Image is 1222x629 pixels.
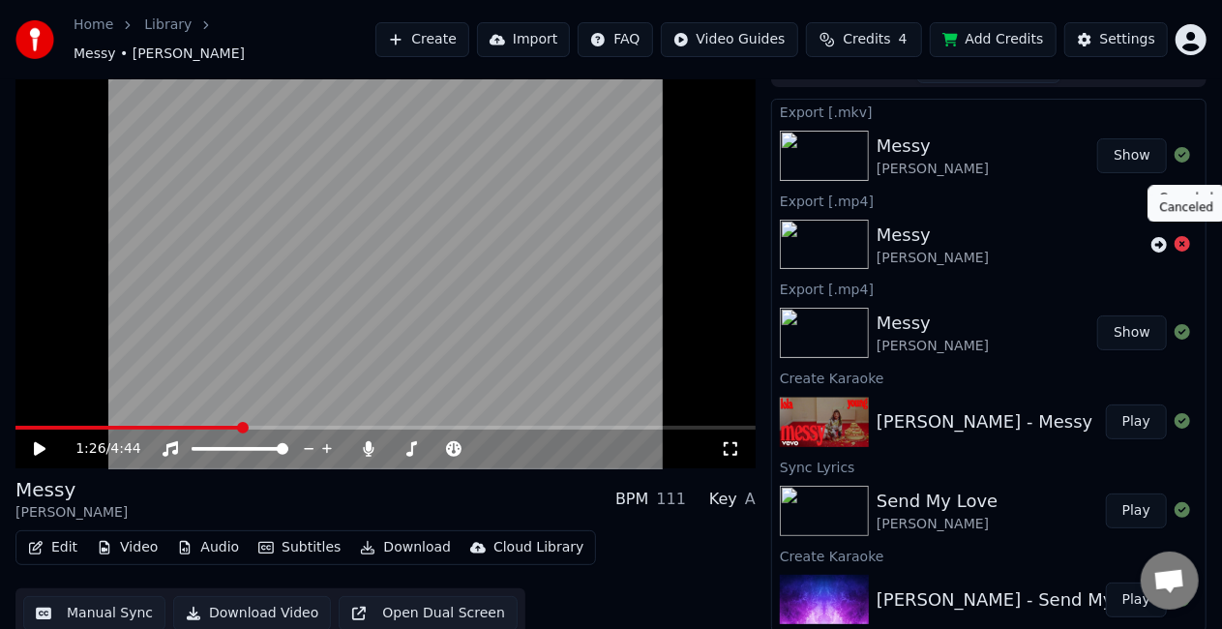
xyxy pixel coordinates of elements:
[772,189,1206,212] div: Export [.mp4]
[74,45,245,64] span: Messy • [PERSON_NAME]
[20,534,85,561] button: Edit
[772,544,1206,567] div: Create Karaoke
[352,534,459,561] button: Download
[661,22,798,57] button: Video Guides
[578,22,652,57] button: FAQ
[709,488,737,511] div: Key
[930,22,1057,57] button: Add Credits
[877,222,989,249] div: Messy
[806,22,922,57] button: Credits4
[169,534,247,561] button: Audio
[144,15,192,35] a: Library
[251,534,348,561] button: Subtitles
[15,476,128,503] div: Messy
[877,160,989,179] div: [PERSON_NAME]
[656,488,686,511] div: 111
[15,503,128,523] div: [PERSON_NAME]
[110,439,140,459] span: 4:44
[74,15,113,35] a: Home
[877,515,998,534] div: [PERSON_NAME]
[1106,494,1167,528] button: Play
[877,337,989,356] div: [PERSON_NAME]
[493,538,583,557] div: Cloud Library
[877,408,1092,435] div: [PERSON_NAME] - Messy
[877,133,989,160] div: Messy
[1064,22,1168,57] button: Settings
[1097,315,1167,350] button: Show
[772,100,1206,123] div: Export [.mkv]
[89,534,165,561] button: Video
[745,488,756,511] div: A
[877,249,989,268] div: [PERSON_NAME]
[1141,552,1199,610] div: Open chat
[843,30,890,49] span: Credits
[1100,30,1155,49] div: Settings
[772,366,1206,389] div: Create Karaoke
[1097,138,1167,173] button: Show
[1106,583,1167,617] button: Play
[75,439,105,459] span: 1:26
[375,22,469,57] button: Create
[772,277,1206,300] div: Export [.mp4]
[877,310,989,337] div: Messy
[75,439,122,459] div: /
[74,15,375,64] nav: breadcrumb
[1106,404,1167,439] button: Play
[877,488,998,515] div: Send My Love
[477,22,570,57] button: Import
[15,20,54,59] img: youka
[615,488,648,511] div: BPM
[899,30,908,49] span: 4
[877,586,1160,614] div: [PERSON_NAME] - Send My Love
[772,455,1206,478] div: Sync Lyrics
